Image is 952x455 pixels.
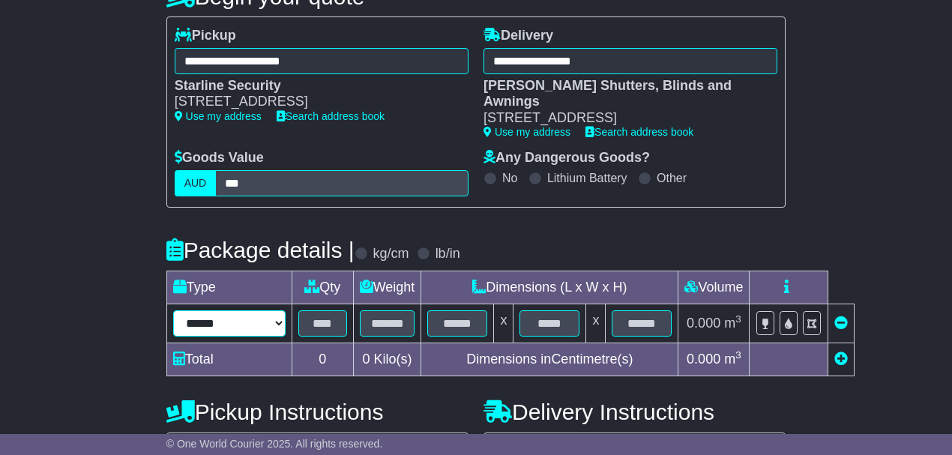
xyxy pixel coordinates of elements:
div: [PERSON_NAME] Shutters, Blinds and Awnings [483,78,762,110]
td: Total [166,343,292,376]
td: Volume [678,271,750,304]
td: Type [166,271,292,304]
a: Search address book [585,126,693,138]
a: Search address book [277,110,385,122]
label: Delivery [483,28,553,44]
td: 0 [292,343,353,376]
div: [STREET_ADDRESS] [175,94,454,110]
span: 0 [363,352,370,367]
td: x [586,304,606,343]
div: Starline Security [175,78,454,94]
td: Qty [292,271,353,304]
td: x [494,304,513,343]
span: © One World Courier 2025. All rights reserved. [166,438,383,450]
td: Dimensions (L x W x H) [421,271,678,304]
td: Weight [353,271,421,304]
span: 0.000 [687,316,720,331]
label: Any Dangerous Goods? [483,150,650,166]
label: Other [657,171,687,185]
span: m [724,352,741,367]
h4: Pickup Instructions [166,400,469,424]
a: Remove this item [834,316,848,331]
td: Kilo(s) [353,343,421,376]
label: kg/cm [373,246,409,262]
span: 0.000 [687,352,720,367]
label: Goods Value [175,150,264,166]
a: Add new item [834,352,848,367]
label: AUD [175,170,217,196]
span: m [724,316,741,331]
label: Pickup [175,28,236,44]
h4: Delivery Instructions [483,400,786,424]
sup: 3 [735,349,741,361]
h4: Package details | [166,238,355,262]
label: No [502,171,517,185]
label: lb/in [436,246,460,262]
a: Use my address [175,110,262,122]
td: Dimensions in Centimetre(s) [421,343,678,376]
div: [STREET_ADDRESS] [483,110,762,127]
sup: 3 [735,313,741,325]
a: Use my address [483,126,570,138]
label: Lithium Battery [547,171,627,185]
